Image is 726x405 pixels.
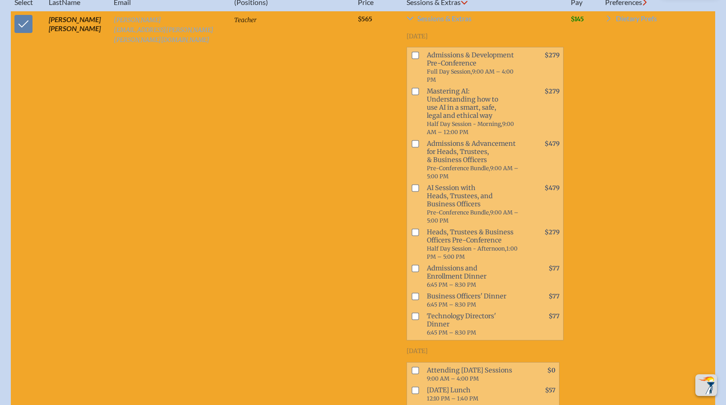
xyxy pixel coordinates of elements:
span: Business Officers' Dinner [423,290,523,310]
span: [DATE] Lunch [423,384,519,404]
span: Full Day Session, [427,68,472,75]
span: $279 [545,51,560,59]
span: $479 [545,184,560,192]
span: 9:00 AM – 4:00 PM [427,375,479,382]
span: AI Session with Heads, Trustees, and Business Officers [423,182,523,226]
span: $565 [358,15,372,23]
span: Sessions & Extras [417,15,472,22]
span: Pre-Conference Bundle, [427,165,490,172]
span: Half Day Session - Afternoon, [427,245,506,252]
span: [DATE] [407,33,428,40]
span: $0 [547,367,555,374]
span: 6:45 PM – 8:30 PM [427,301,476,308]
span: Technology Directors' Dinner [423,310,523,338]
span: 6:45 PM – 8:30 PM [427,329,476,336]
span: $57 [545,386,555,394]
span: $279 [545,88,560,95]
span: $279 [545,228,560,236]
span: Admissions & Development Pre-Conference [423,49,523,85]
span: Half Day Session - Morning, [427,121,502,127]
span: Heads, Trustees & Business Officers Pre-Conference [423,226,523,262]
span: $77 [549,293,560,300]
span: [DATE] [407,347,428,355]
span: $77 [549,312,560,320]
a: [PERSON_NAME][EMAIL_ADDRESS][PERSON_NAME][PERSON_NAME][DOMAIN_NAME] [114,16,213,44]
span: Pre-Conference Bundle, [427,209,490,216]
span: Teacher [234,16,257,24]
a: Sessions & Extras [407,15,564,26]
span: $145 [571,15,584,23]
button: Scroll Top [695,374,717,396]
span: $479 [545,140,560,148]
img: To the top [697,376,715,394]
a: Dietary Prefs [605,15,657,26]
span: $77 [549,265,560,272]
span: 12:10 PM – 1:40 PM [427,395,478,402]
span: Mastering AI: Understanding how to use AI in a smart, safe, legal and ethical way [423,85,523,138]
span: Admissions and Enrollment Dinner [423,262,523,290]
span: 6:45 PM – 8:30 PM [427,281,476,288]
span: Attending [DATE] Sessions [423,364,519,384]
span: Dietary Prefs [616,15,657,22]
span: Admissions & Advancement for Heads, Trustees, & Business Officers [423,138,523,182]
